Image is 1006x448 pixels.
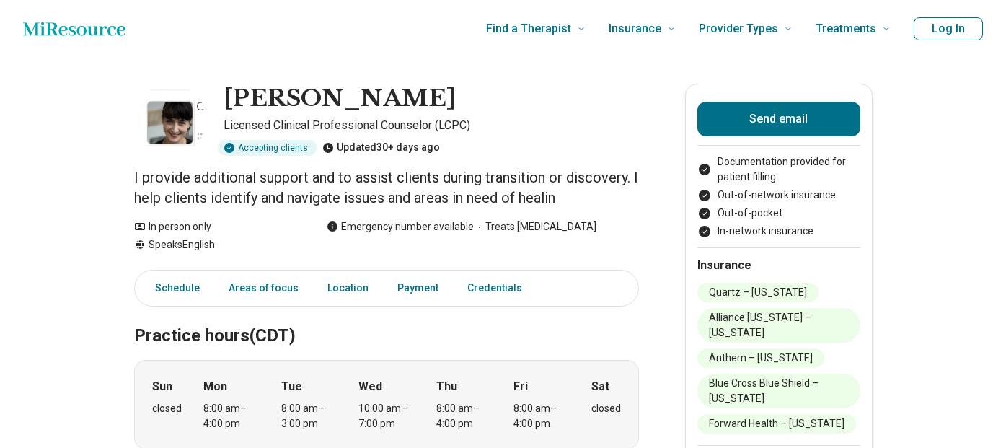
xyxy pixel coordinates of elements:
li: Anthem – [US_STATE] [697,348,824,368]
li: Out-of-pocket [697,206,860,221]
span: Provider Types [699,19,778,39]
span: Treatments [816,19,876,39]
ul: Payment options [697,154,860,239]
p: I provide additional support and to assist clients during transition or discovery. I help clients... [134,167,639,208]
a: Schedule [138,273,208,303]
button: Send email [697,102,860,136]
div: closed [152,401,182,416]
strong: Tue [281,378,302,395]
div: Emergency number available [327,219,474,234]
div: 10:00 am – 7:00 pm [358,401,414,431]
span: Treats [MEDICAL_DATA] [474,219,596,234]
h2: Insurance [697,257,860,274]
li: In-network insurance [697,224,860,239]
li: Blue Cross Blue Shield – [US_STATE] [697,374,860,408]
li: Out-of-network insurance [697,188,860,203]
div: 8:00 am – 4:00 pm [513,401,569,431]
h2: Practice hours (CDT) [134,289,639,348]
div: In person only [134,219,298,234]
div: Updated 30+ days ago [322,140,440,156]
strong: Thu [436,378,457,395]
div: 8:00 am – 4:00 pm [436,401,492,431]
li: Alliance [US_STATE] – [US_STATE] [697,308,860,343]
span: Insurance [609,19,661,39]
span: Find a Therapist [486,19,571,39]
strong: Wed [358,378,382,395]
div: Accepting clients [218,140,317,156]
div: Speaks English [134,237,298,252]
div: closed [591,401,621,416]
img: Christine Gartler, Licensed Clinical Professional Counselor (LCPC) [134,84,206,156]
strong: Sat [591,378,609,395]
h1: [PERSON_NAME] [224,84,456,114]
li: Forward Health – [US_STATE] [697,414,856,434]
button: Log In [914,17,983,40]
div: 8:00 am – 3:00 pm [281,401,337,431]
a: Home page [23,14,125,43]
li: Documentation provided for patient filling [697,154,860,185]
strong: Sun [152,378,172,395]
a: Areas of focus [220,273,307,303]
div: 8:00 am – 4:00 pm [203,401,259,431]
a: Location [319,273,377,303]
li: Quartz – [US_STATE] [697,283,819,302]
strong: Fri [513,378,528,395]
p: Licensed Clinical Professional Counselor (LCPC) [224,117,639,134]
a: Credentials [459,273,539,303]
a: Payment [389,273,447,303]
strong: Mon [203,378,227,395]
